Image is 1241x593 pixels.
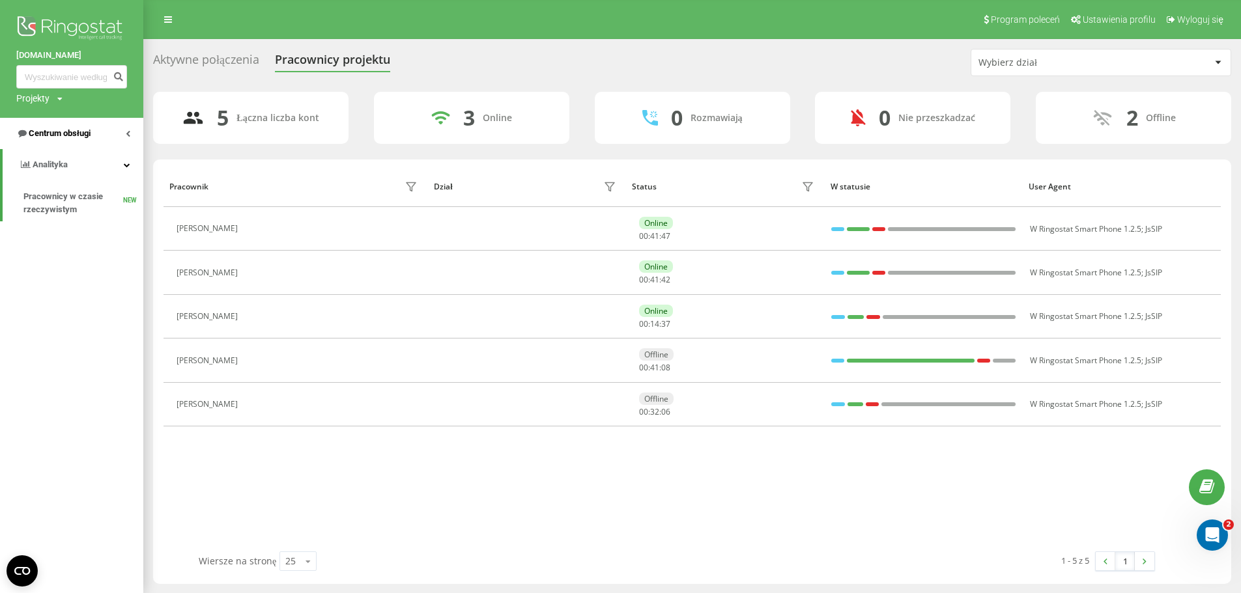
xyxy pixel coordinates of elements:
span: 41 [650,362,659,373]
div: Pracownik [169,182,208,191]
div: Aktywne połączenia [153,53,259,73]
span: 00 [639,318,648,329]
span: Ustawienia profilu [1083,14,1156,25]
span: JsSIP [1145,223,1162,234]
a: Pracownicy w czasie rzeczywistymNEW [23,185,143,221]
a: 1 [1115,552,1135,570]
div: 25 [285,555,296,568]
div: : : [639,407,670,417]
div: Nie przeszkadzać [898,113,975,124]
div: Status [632,182,657,191]
span: 00 [639,406,648,417]
span: 00 [639,274,648,285]
span: 06 [661,406,670,417]
span: 37 [661,318,670,329]
div: Wybierz dział [978,57,1134,68]
div: : : [639,363,670,372]
input: Wyszukiwanie według numeru [16,65,127,89]
div: [PERSON_NAME] [177,312,241,321]
div: Online [639,217,673,229]
span: 41 [650,230,659,241]
span: Program poleceń [991,14,1060,25]
a: Analityka [3,149,143,180]
span: 00 [639,362,648,373]
div: User Agent [1029,182,1214,191]
div: Projekty [16,92,50,105]
button: Open CMP widget [7,555,38,586]
div: 0 [879,105,891,130]
span: 47 [661,230,670,241]
div: Online [639,260,673,273]
div: Offline [639,393,674,405]
div: [PERSON_NAME] [177,268,241,277]
div: 3 [463,105,475,130]
iframe: Intercom live chat [1197,519,1228,551]
span: 2 [1223,519,1234,530]
span: 42 [661,274,670,285]
div: [PERSON_NAME] [177,400,241,409]
div: : : [639,275,670,284]
span: Analityka [33,159,68,169]
span: 14 [650,318,659,329]
div: : : [639,320,670,329]
span: 32 [650,406,659,417]
div: 1 - 5 z 5 [1061,554,1089,567]
div: : : [639,232,670,241]
div: Online [639,305,673,317]
span: 08 [661,362,670,373]
span: 00 [639,230,648,241]
span: W Ringostat Smart Phone 1.2.5 [1030,355,1141,366]
div: W statusie [831,182,1016,191]
span: W Ringostat Smart Phone 1.2.5 [1030,398,1141,409]
div: 2 [1126,105,1138,130]
img: Ringostat logo [16,13,127,46]
div: Offline [1146,113,1176,124]
span: Wiersze na stronę [199,555,276,567]
span: 41 [650,274,659,285]
span: W Ringostat Smart Phone 1.2.5 [1030,267,1141,278]
span: Centrum obsługi [29,128,91,138]
div: [PERSON_NAME] [177,356,241,365]
div: Online [483,113,512,124]
div: 5 [217,105,229,130]
span: JsSIP [1145,355,1162,366]
div: Pracownicy projektu [275,53,390,73]
div: Rozmawiają [691,113,743,124]
div: Dział [434,182,452,191]
div: [PERSON_NAME] [177,224,241,233]
span: W Ringostat Smart Phone 1.2.5 [1030,223,1141,234]
div: 0 [671,105,683,130]
div: Łączna liczba kont [236,113,319,124]
span: W Ringostat Smart Phone 1.2.5 [1030,310,1141,322]
span: JsSIP [1145,398,1162,409]
span: JsSIP [1145,310,1162,322]
span: Wyloguj się [1177,14,1223,25]
span: Pracownicy w czasie rzeczywistym [23,190,123,216]
div: Offline [639,348,674,361]
span: JsSIP [1145,267,1162,278]
a: [DOMAIN_NAME] [16,49,127,62]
